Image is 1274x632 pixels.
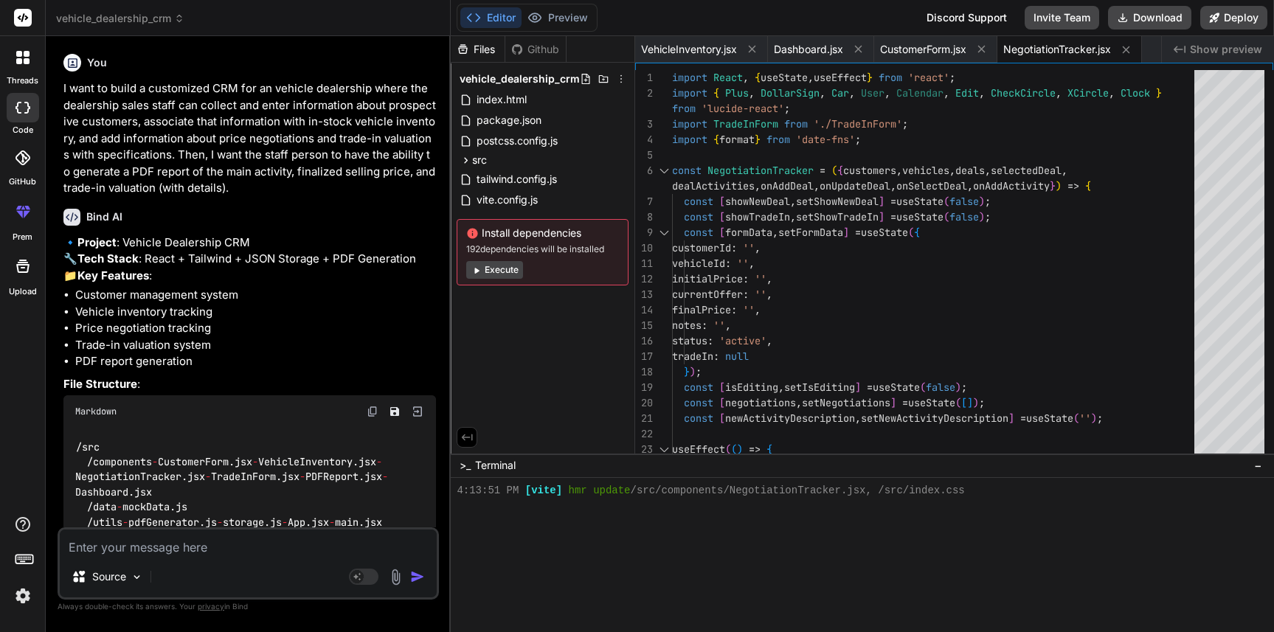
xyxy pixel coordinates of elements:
[949,71,955,84] span: ;
[855,133,861,146] span: ;
[743,288,749,301] span: :
[1020,412,1026,425] span: =
[152,455,158,468] span: -
[731,442,737,456] span: (
[87,55,107,70] h6: You
[796,133,855,146] span: 'date-fns'
[635,86,653,101] div: 2
[713,350,719,363] span: :
[654,442,674,457] div: Click to collapse the range.
[761,86,820,100] span: DollarSign
[949,164,955,177] span: ,
[92,569,126,584] p: Source
[63,80,436,197] p: I want to build a customized CRM for an vehicle dealership where the dealership sales staff can c...
[967,179,973,192] span: ,
[743,303,755,316] span: ''
[635,209,653,225] div: 8
[855,412,861,425] span: ,
[861,226,908,239] span: useState
[672,288,743,301] span: currentOffer
[635,271,653,287] div: 12
[707,334,713,347] span: :
[411,405,424,418] img: Open in Browser
[755,272,766,285] span: ''
[75,406,117,417] span: Markdown
[790,195,796,208] span: ,
[879,195,884,208] span: ]
[569,484,631,498] span: hmr update
[460,7,522,28] button: Editor
[725,396,796,409] span: negotiations
[205,470,211,484] span: -
[505,42,566,57] div: Github
[75,304,436,321] li: Vehicle inventory tracking
[814,71,867,84] span: useEffect
[731,303,737,316] span: :
[86,209,122,224] h6: Bind AI
[890,179,896,192] span: ,
[635,117,653,132] div: 3
[867,71,873,84] span: }
[755,303,761,316] span: ,
[725,412,855,425] span: newActivityDescription
[198,602,224,611] span: privacy
[217,515,223,529] span: -
[961,396,967,409] span: [
[896,210,944,223] span: useState
[300,470,305,484] span: -
[635,163,653,178] div: 6
[1062,164,1067,177] span: ,
[1056,179,1062,192] span: )
[749,86,755,100] span: ,
[914,226,920,239] span: {
[654,225,674,240] div: Click to collapse the range.
[979,195,985,208] span: )
[696,365,702,378] span: ;
[902,396,908,409] span: =
[702,319,707,332] span: :
[766,442,772,456] span: {
[867,381,873,394] span: =
[475,191,539,209] span: vite.config.js
[475,91,528,108] span: index.html
[684,365,690,378] span: }
[719,334,766,347] span: 'active'
[635,225,653,240] div: 9
[796,396,802,409] span: ,
[725,319,731,332] span: ,
[944,86,949,100] span: ,
[635,364,653,380] div: 18
[684,210,713,223] span: const
[820,86,825,100] span: ,
[973,396,979,409] span: )
[725,381,778,394] span: isEditing
[944,210,949,223] span: (
[635,426,653,442] div: 22
[737,442,743,456] span: )
[967,396,973,409] span: ]
[672,334,707,347] span: status
[837,164,843,177] span: {
[1073,412,1079,425] span: (
[955,164,985,177] span: deals
[1025,6,1099,29] button: Invite Team
[820,164,825,177] span: =
[410,569,425,584] img: icon
[13,231,32,243] label: prem
[749,257,755,270] span: ,
[672,241,731,254] span: customerId
[635,380,653,395] div: 19
[525,484,562,498] span: [vite]
[684,396,713,409] span: const
[466,243,619,255] span: 192 dependencies will be installed
[329,515,335,529] span: -
[713,117,778,131] span: TradeInForm
[944,195,949,208] span: (
[690,365,696,378] span: )
[713,319,725,332] span: ''
[654,163,674,178] div: Click to collapse the range.
[766,133,790,146] span: from
[973,179,1050,192] span: onAddActivity
[985,164,991,177] span: ,
[475,458,516,473] span: Terminal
